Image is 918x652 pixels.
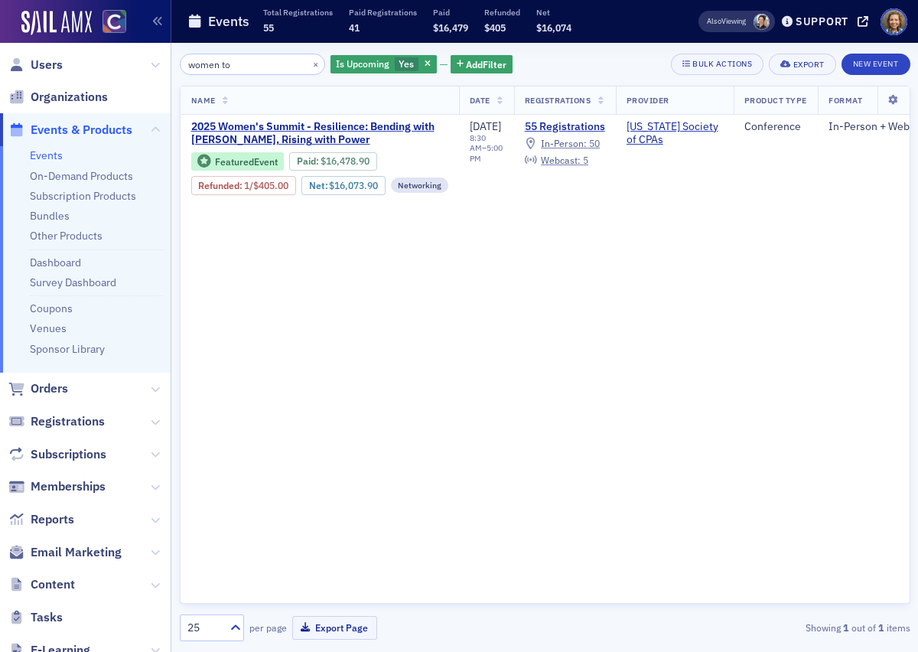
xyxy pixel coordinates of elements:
[876,621,887,634] strong: 1
[744,120,807,134] div: Conference
[30,209,70,223] a: Bundles
[187,620,221,636] div: 25
[470,119,501,133] span: [DATE]
[525,138,600,150] a: In-Person: 50
[541,154,581,166] span: Webcast :
[191,120,448,147] span: 2025 Women's Summit - Resilience: Bending with Grace, Rising with Power
[30,189,136,203] a: Subscription Products
[31,380,68,397] span: Orders
[525,120,605,134] a: 55 Registrations
[191,152,285,171] div: Featured Event
[30,302,73,315] a: Coupons
[30,148,63,162] a: Events
[31,57,63,73] span: Users
[583,154,588,166] span: 5
[841,621,851,634] strong: 1
[321,155,369,167] span: $16,478.90
[336,57,389,70] span: Is Upcoming
[541,137,587,149] span: In-Person :
[30,321,67,335] a: Venues
[466,57,506,71] span: Add Filter
[31,576,75,593] span: Content
[881,8,907,35] span: Profile
[677,621,910,634] div: Showing out of items
[92,10,126,36] a: View Homepage
[8,609,63,626] a: Tasks
[841,54,910,75] button: New Event
[309,57,323,70] button: ×
[31,478,106,495] span: Memberships
[433,21,468,34] span: $16,479
[525,95,591,106] span: Registrations
[349,7,417,18] p: Paid Registrations
[525,155,588,167] a: Webcast: 5
[8,89,108,106] a: Organizations
[536,7,571,18] p: Net
[31,89,108,106] span: Organizations
[627,120,723,147] span: Colorado Society of CPAs
[796,15,848,28] div: Support
[249,621,287,634] label: per page
[841,56,910,70] a: New Event
[8,576,75,593] a: Content
[8,544,122,561] a: Email Marketing
[253,180,288,191] span: $405.00
[21,11,92,35] img: SailAMX
[31,122,132,139] span: Events & Products
[208,12,249,31] h1: Events
[30,169,133,183] a: On-Demand Products
[31,511,74,528] span: Reports
[191,176,296,194] div: Refunded: 74 - $1647890
[484,7,520,18] p: Refunded
[263,7,333,18] p: Total Registrations
[744,95,807,106] span: Product Type
[292,616,377,640] button: Export Page
[191,95,216,106] span: Name
[8,478,106,495] a: Memberships
[349,21,360,34] span: 41
[8,122,132,139] a: Events & Products
[707,16,746,27] span: Viewing
[470,95,490,106] span: Date
[793,60,825,69] div: Export
[470,142,503,163] time: 5:00 PM
[484,21,506,34] span: $405
[671,54,763,75] button: Bulk Actions
[451,55,513,74] button: AddFilter
[30,256,81,269] a: Dashboard
[536,21,571,34] span: $16,074
[470,133,503,163] div: –
[433,7,468,18] p: Paid
[8,446,106,463] a: Subscriptions
[329,180,378,191] span: $16,073.90
[215,158,278,166] div: Featured Event
[828,95,862,106] span: Format
[8,413,105,430] a: Registrations
[769,54,835,75] button: Export
[301,176,386,194] div: Net: $1607390
[399,57,414,70] span: Yes
[309,180,330,191] span: Net :
[589,137,600,149] span: 50
[8,380,68,397] a: Orders
[103,10,126,34] img: SailAMX
[30,342,105,356] a: Sponsor Library
[297,155,316,167] a: Paid
[289,152,376,171] div: Paid: 74 - $1647890
[31,609,63,626] span: Tasks
[754,14,770,30] span: Pamela Galey-Coleman
[30,229,103,243] a: Other Products
[627,95,669,106] span: Provider
[8,511,74,528] a: Reports
[330,55,437,74] div: Yes
[391,178,448,193] div: Networking
[297,155,321,167] span: :
[198,180,244,191] span: :
[191,120,448,147] a: 2025 Women's Summit - Resilience: Bending with [PERSON_NAME], Rising with Power
[707,16,721,26] div: Also
[31,544,122,561] span: Email Marketing
[692,60,752,68] div: Bulk Actions
[470,132,486,153] time: 8:30 AM
[31,446,106,463] span: Subscriptions
[198,180,239,191] a: Refunded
